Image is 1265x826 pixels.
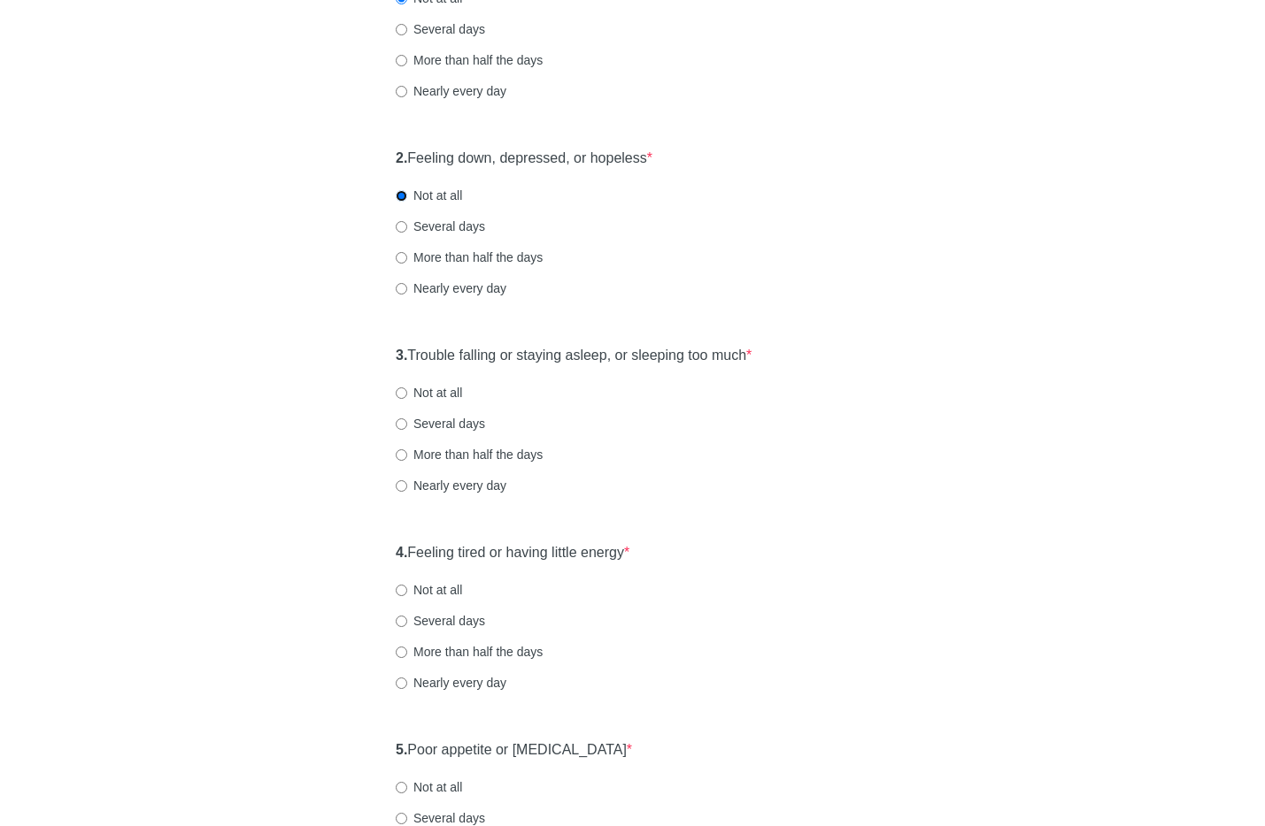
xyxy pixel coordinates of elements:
label: Not at all [396,581,462,599]
label: Feeling down, depressed, or hopeless [396,149,652,169]
input: Several days [396,221,407,233]
label: Several days [396,612,485,630]
input: Not at all [396,190,407,202]
label: Nearly every day [396,82,506,100]
input: Several days [396,24,407,35]
input: Not at all [396,782,407,793]
label: Nearly every day [396,477,506,494]
label: Not at all [396,778,462,796]
label: Not at all [396,187,462,204]
strong: 5. [396,742,407,757]
input: Nearly every day [396,283,407,294]
label: More than half the days [396,643,543,661]
input: Not at all [396,387,407,399]
label: Trouble falling or staying asleep, or sleeping too much [396,346,752,366]
label: Poor appetite or [MEDICAL_DATA] [396,740,632,761]
input: Nearly every day [396,86,407,97]
label: Nearly every day [396,279,506,297]
label: Nearly every day [396,674,506,692]
input: Not at all [396,585,407,596]
input: Nearly every day [396,677,407,689]
strong: 2. [396,150,407,165]
label: Several days [396,20,485,38]
label: Several days [396,218,485,235]
label: Several days [396,415,485,432]
strong: 3. [396,348,407,363]
input: More than half the days [396,55,407,66]
input: More than half the days [396,252,407,264]
input: Several days [396,813,407,824]
input: Several days [396,418,407,430]
label: Not at all [396,384,462,402]
label: Feeling tired or having little energy [396,543,629,563]
strong: 4. [396,545,407,560]
label: More than half the days [396,249,543,266]
input: More than half the days [396,449,407,461]
input: Nearly every day [396,480,407,492]
input: Several days [396,616,407,627]
label: More than half the days [396,446,543,463]
label: More than half the days [396,51,543,69]
input: More than half the days [396,646,407,658]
